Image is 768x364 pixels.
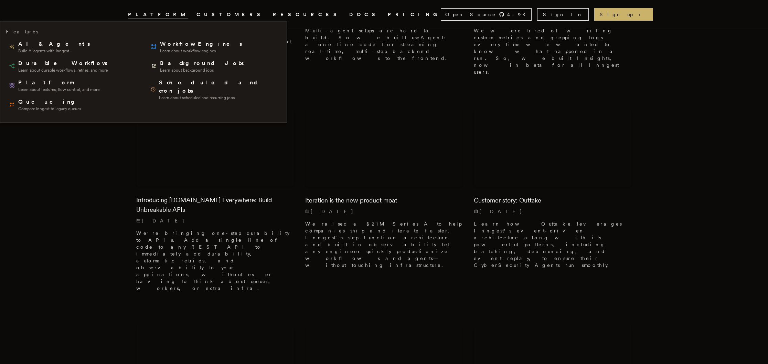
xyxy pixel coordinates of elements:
[388,10,441,19] a: PRICING
[136,217,294,224] p: [DATE]
[305,108,463,274] a: Featured image for Iteration is the new product moat blog postIteration is the new product moat[D...
[305,27,463,62] p: Multi-agent setups are hard to build. So we built useAgent: a one-line code for streaming real-ti...
[594,8,653,21] a: Sign up
[196,10,265,19] a: CUSTOMERS
[6,37,139,56] a: AI & AgentsBuild AI agents with Inngest
[148,56,281,76] a: Background JobsLearn about background jobs
[18,67,108,73] span: Learn about durable workflows, retries, and more
[18,79,99,87] span: Platform
[474,196,632,205] h2: Customer story: Outtake
[159,79,278,95] span: Scheduled and cron jobs
[18,59,108,67] span: Durable Workflows
[305,196,463,205] h2: Iteration is the new product moat
[305,208,463,215] p: [DATE]
[474,208,632,215] p: [DATE]
[537,8,589,21] a: Sign In
[160,40,243,48] span: Workflow Engines
[136,195,294,215] h2: Introducing [DOMAIN_NAME] Everywhere: Build Unbreakable APIs
[18,48,91,54] span: Build AI agents with Inngest
[305,108,463,187] img: Featured image for Iteration is the new product moat blog post
[6,95,139,114] a: QueueingCompare Inngest to legacy queues
[159,95,278,101] span: Learn about scheduled and recurring jobs
[445,11,496,18] span: Open Source
[18,98,81,106] span: Queueing
[474,27,632,75] p: We were tired of writing custom metrics and grepping logs every time we wanted to know what happe...
[128,10,188,19] button: PLATFORM
[160,59,245,67] span: Background Jobs
[273,10,341,19] button: RESOURCES
[636,11,647,18] span: →
[6,28,38,36] h3: Features
[18,106,81,112] span: Compare Inngest to legacy queues
[160,67,245,73] span: Learn about background jobs
[474,108,632,187] img: Featured image for Customer story: Outtake blog post
[148,76,281,103] a: Scheduled and cron jobsLearn about scheduled and recurring jobs
[6,76,139,95] a: PlatformLearn about features, flow control, and more
[136,108,294,187] img: Featured image for Introducing Step.Run Everywhere: Build Unbreakable APIs blog post
[18,87,99,92] span: Learn about features, flow control, and more
[148,37,281,56] a: Workflow EnginesLearn about workflow engines
[474,108,632,274] a: Featured image for Customer story: Outtake blog postCustomer story: Outtake[DATE] Learn how Outta...
[6,56,139,76] a: Durable WorkflowsLearn about durable workflows, retries, and more
[474,220,632,269] p: Learn how Outtake leverages Inngest's event-driven architecture along with its powerful patterns,...
[305,220,463,269] p: We raised a $21M Series A to help companies ship and iterate faster. Inngest's step-function arch...
[18,40,91,48] span: AI & Agents
[507,11,530,18] span: 4.9 K
[349,10,380,19] a: DOCS
[136,108,294,298] a: Featured image for Introducing Step.Run Everywhere: Build Unbreakable APIs blog postIntroducing [...
[136,230,294,292] p: We're bringing one-step durability to APIs. Add a single line of code to any REST API to immediat...
[160,48,243,54] span: Learn about workflow engines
